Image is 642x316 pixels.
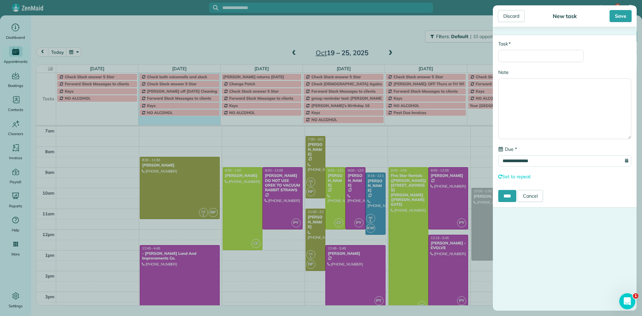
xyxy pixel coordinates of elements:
a: Set to repeat [498,174,530,180]
div: New task [551,13,579,19]
label: Task [498,40,511,47]
a: Cancel [518,190,543,202]
iframe: Intercom live chat [619,293,635,309]
div: Save [610,10,632,22]
div: Discard [498,10,525,22]
label: Due [498,146,517,152]
span: 1 [633,293,638,299]
label: Note [498,69,509,76]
